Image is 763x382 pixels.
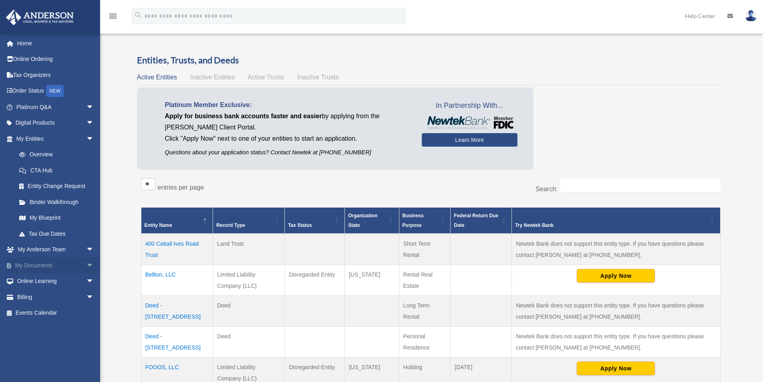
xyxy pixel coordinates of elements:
span: Active Trusts [248,74,284,81]
td: Land Trust [213,234,285,265]
td: Deed [213,327,285,358]
span: Record Type [216,222,245,228]
span: Business Purpose [403,213,424,228]
td: Rental Real Estate [399,265,451,296]
label: Search: [536,186,558,192]
img: Anderson Advisors Platinum Portal [4,10,76,25]
div: Try Newtek Bank [515,220,708,230]
i: menu [108,11,118,21]
span: Active Entities [137,74,177,81]
td: Newtek Bank does not support this entity type. If you have questions please contact [PERSON_NAME]... [512,296,720,327]
th: Business Purpose: Activate to sort [399,208,451,234]
span: arrow_drop_down [86,289,102,305]
a: My Entitiesarrow_drop_down [6,131,102,147]
th: Tax Status: Activate to sort [285,208,345,234]
td: Deed - [STREET_ADDRESS] [141,327,213,358]
td: Disregarded Entity [285,265,345,296]
th: Try Newtek Bank : Activate to sort [512,208,720,234]
a: Online Ordering [6,51,106,67]
span: Federal Return Due Date [454,213,498,228]
th: Entity Name: Activate to invert sorting [141,208,213,234]
span: Apply for business bank accounts faster and easier [165,113,322,119]
span: In Partnership With... [422,99,517,112]
a: Events Calendar [6,305,106,321]
a: Binder Walkthrough [11,194,102,210]
p: by applying from the [PERSON_NAME] Client Portal. [165,111,410,133]
td: Deed - [STREET_ADDRESS] [141,296,213,327]
a: Billingarrow_drop_down [6,289,106,305]
button: Apply Now [577,362,655,375]
span: arrow_drop_down [86,115,102,131]
a: Platinum Q&Aarrow_drop_down [6,99,106,115]
span: arrow_drop_down [86,99,102,115]
img: NewtekBankLogoSM.png [426,116,513,129]
th: Organization State: Activate to sort [345,208,399,234]
span: Tax Status [288,222,312,228]
td: Short Term Rental [399,234,451,265]
a: menu [108,14,118,21]
th: Federal Return Due Date: Activate to sort [451,208,512,234]
span: arrow_drop_down [86,242,102,258]
td: Long Term Rental [399,296,451,327]
a: My Anderson Teamarrow_drop_down [6,242,106,258]
button: Apply Now [577,269,655,283]
a: Entity Change Request [11,178,102,194]
span: Inactive Entities [190,74,235,81]
a: Tax Due Dates [11,226,102,242]
span: arrow_drop_down [86,257,102,274]
h3: Entities, Trusts, and Deeds [137,54,725,67]
a: My Documentsarrow_drop_down [6,257,106,273]
td: Newtek Bank does not support this entity type. If you have questions please contact [PERSON_NAME]... [512,234,720,265]
a: Learn More [422,133,517,147]
span: arrow_drop_down [86,273,102,290]
th: Record Type: Activate to sort [213,208,285,234]
a: Home [6,35,106,51]
div: NEW [46,85,64,97]
p: Questions about your application status? Contact Newtek at [PHONE_NUMBER] [165,148,410,158]
img: User Pic [745,10,757,22]
span: arrow_drop_down [86,131,102,147]
span: Entity Name [145,222,172,228]
label: entries per page [158,184,204,191]
p: Platinum Member Exclusive: [165,99,410,111]
td: Bellton, LLC [141,265,213,296]
td: [US_STATE] [345,265,399,296]
a: Online Learningarrow_drop_down [6,273,106,289]
span: Inactive Trusts [297,74,338,81]
td: Newtek Bank does not support this entity type. If you have questions please contact [PERSON_NAME]... [512,327,720,358]
i: search [134,11,143,20]
td: 400 Cattail Ives Road Trust [141,234,213,265]
a: Digital Productsarrow_drop_down [6,115,106,131]
td: Personal Residence [399,327,451,358]
a: Tax Organizers [6,67,106,83]
td: Deed [213,296,285,327]
a: CTA Hub [11,162,102,178]
a: Overview [11,147,98,163]
span: Organization State [348,213,377,228]
td: Limited Liability Company (LLC) [213,265,285,296]
a: My Blueprint [11,210,102,226]
p: Click "Apply Now" next to one of your entities to start an application. [165,133,410,144]
a: Order StatusNEW [6,83,106,99]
